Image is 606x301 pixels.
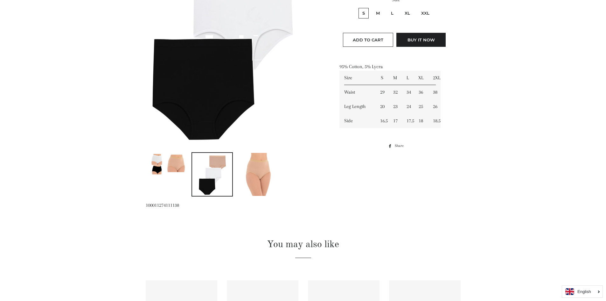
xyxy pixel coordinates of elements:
[402,85,414,99] td: 34
[343,33,393,47] button: Add to Cart
[375,99,388,114] td: 20
[339,64,383,69] span: 95% Cotton, 5% Lycra
[402,71,414,85] td: L
[388,85,402,99] td: 32
[414,71,428,85] td: XL
[401,8,414,18] label: XL
[402,114,414,128] td: 17.5
[414,85,428,99] td: 36
[339,99,375,114] td: Leg Length
[388,99,402,114] td: 23
[388,71,402,85] td: M
[339,114,375,128] td: Side
[428,85,441,99] td: 38
[375,85,388,99] td: 29
[388,114,402,128] td: 17
[146,202,179,208] span: 100011274111138
[414,99,428,114] td: 25
[146,153,186,175] img: Load image into Gallery viewer, Multipack Womens Maxi 3PP
[244,153,273,196] img: Load image into Gallery viewer, Multipack Womens Maxi 3PP
[372,8,384,18] label: M
[428,114,441,128] td: 18.5
[428,99,441,114] td: 26
[565,288,599,295] a: English
[414,114,428,128] td: 18
[402,99,414,114] td: 24
[428,71,441,85] td: 2XL
[198,153,226,196] img: Load image into Gallery viewer, Multipack Womens Maxi 3PP
[387,8,397,18] label: L
[339,71,375,85] td: Size
[375,71,388,85] td: S
[353,37,383,42] span: Add to Cart
[359,8,369,18] label: S
[577,290,591,294] i: English
[339,85,375,99] td: Waist
[146,238,461,251] h2: You may also like
[395,142,407,149] span: Share
[417,8,433,18] label: XXL
[375,114,388,128] td: 16.5
[396,33,446,47] button: Buy it now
